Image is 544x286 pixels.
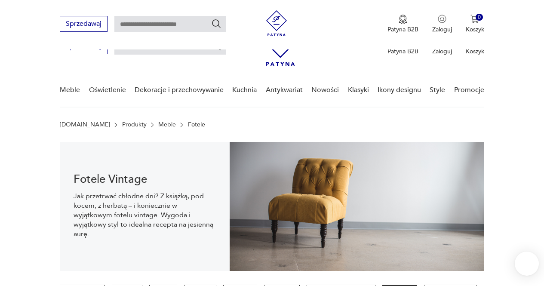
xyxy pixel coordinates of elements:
button: Zaloguj [432,15,452,34]
a: Meble [60,74,80,107]
img: Ikonka użytkownika [438,15,446,23]
button: Szukaj [211,18,221,29]
a: Klasyki [348,74,369,107]
p: Fotele [188,121,205,128]
a: Dekoracje i przechowywanie [135,74,224,107]
p: Patyna B2B [387,25,418,34]
p: Koszyk [466,25,484,34]
iframe: Smartsupp widget button [515,252,539,276]
a: Sprzedawaj [60,44,108,50]
p: Zaloguj [432,47,452,55]
button: 0Koszyk [466,15,484,34]
p: Zaloguj [432,25,452,34]
button: Sprzedawaj [60,16,108,32]
p: Jak przetrwać chłodne dni? Z książką, pod kocem, z herbatą – i koniecznie w wyjątkowym fotelu vin... [74,191,216,239]
button: Patyna B2B [387,15,418,34]
a: Produkty [122,121,147,128]
a: Oświetlenie [89,74,126,107]
p: Patyna B2B [387,47,418,55]
a: [DOMAIN_NAME] [60,121,110,128]
img: Ikona koszyka [470,15,479,23]
a: Ikony designu [378,74,421,107]
a: Style [430,74,445,107]
h1: Fotele Vintage [74,174,216,185]
img: 9275102764de9360b0b1aa4293741aa9.jpg [230,142,484,271]
a: Ikona medaluPatyna B2B [387,15,418,34]
a: Antykwariat [266,74,303,107]
a: Kuchnia [232,74,257,107]
img: Ikona medalu [399,15,407,24]
img: Patyna - sklep z meblami i dekoracjami vintage [264,10,289,36]
a: Sprzedawaj [60,22,108,28]
a: Promocje [454,74,484,107]
p: Koszyk [466,47,484,55]
a: Nowości [311,74,339,107]
a: Meble [158,121,176,128]
div: 0 [476,14,483,21]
